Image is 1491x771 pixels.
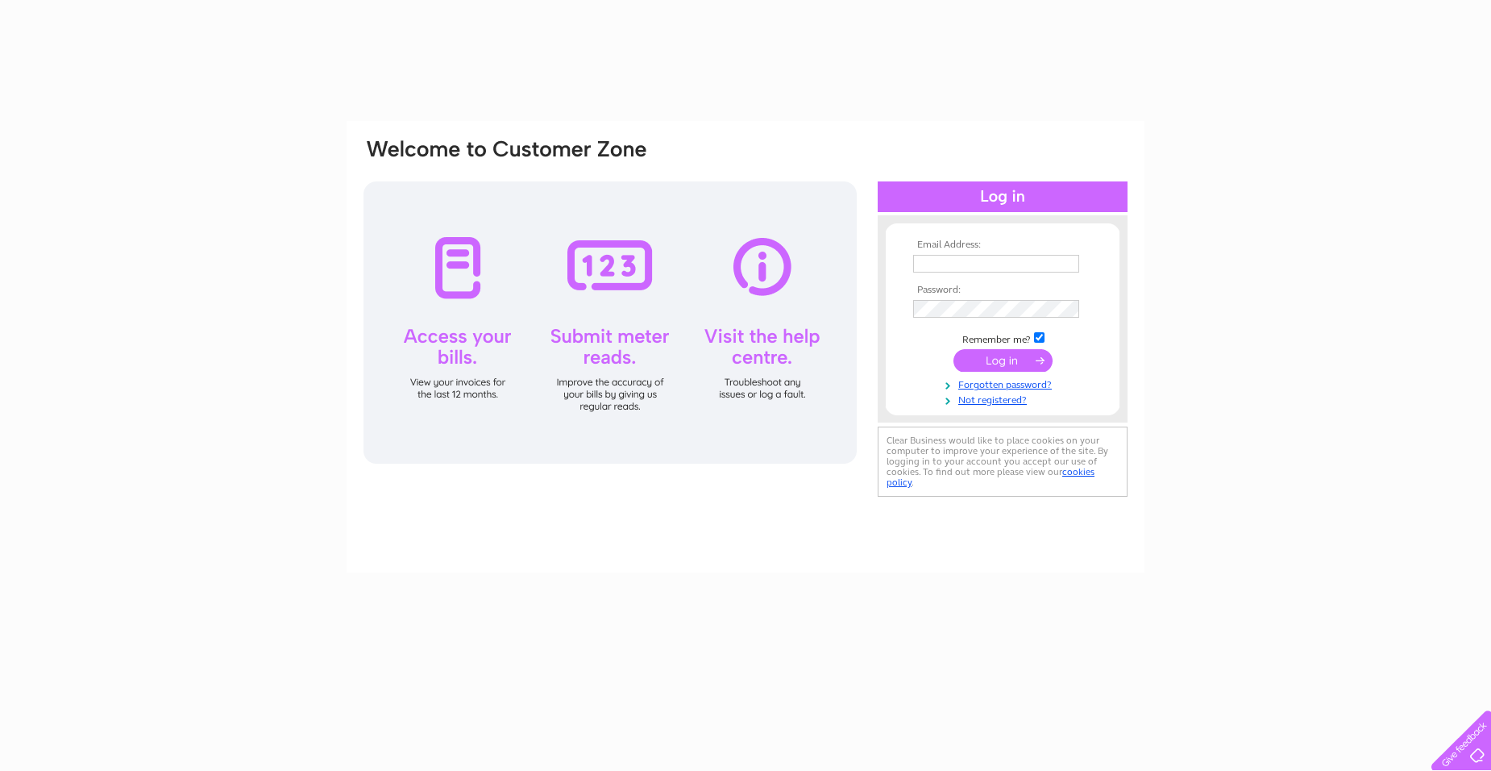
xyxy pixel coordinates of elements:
[953,349,1053,372] input: Submit
[909,330,1096,346] td: Remember me?
[887,466,1094,488] a: cookies policy
[913,376,1096,391] a: Forgotten password?
[913,391,1096,406] a: Not registered?
[878,427,1128,497] div: Clear Business would like to place cookies on your computer to improve your experience of the sit...
[909,240,1096,251] th: Email Address:
[909,285,1096,296] th: Password:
